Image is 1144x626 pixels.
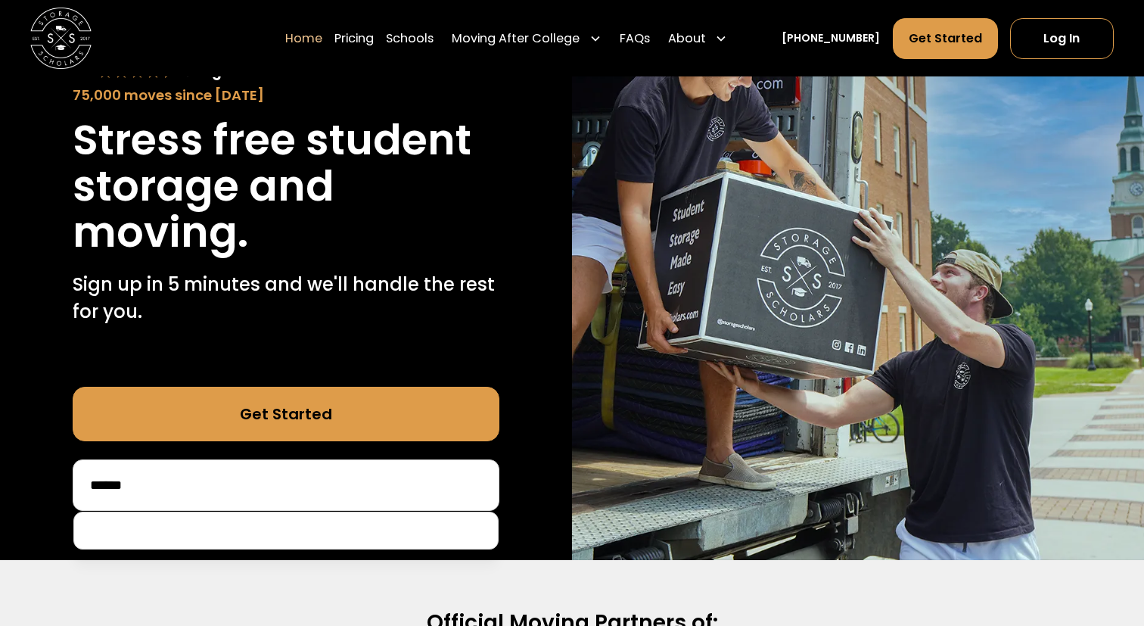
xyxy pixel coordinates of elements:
div: About [662,17,733,59]
a: Log In [1010,17,1114,58]
a: Get Started [893,17,998,58]
a: home [30,8,92,69]
a: [PHONE_NUMBER] [782,30,880,46]
a: FAQs [620,17,650,59]
a: Pricing [334,17,374,59]
p: Sign up in 5 minutes and we'll handle the rest for you. [73,271,499,325]
a: Home [285,17,322,59]
div: About [668,29,706,47]
div: 75,000 moves since [DATE] [73,85,499,105]
div: Moving After College [446,17,607,59]
div: Moving After College [452,29,580,47]
h1: Stress free student storage and moving. [73,117,499,256]
a: Schools [386,17,434,59]
a: Get Started [73,387,499,441]
img: Storage Scholars main logo [30,8,92,69]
